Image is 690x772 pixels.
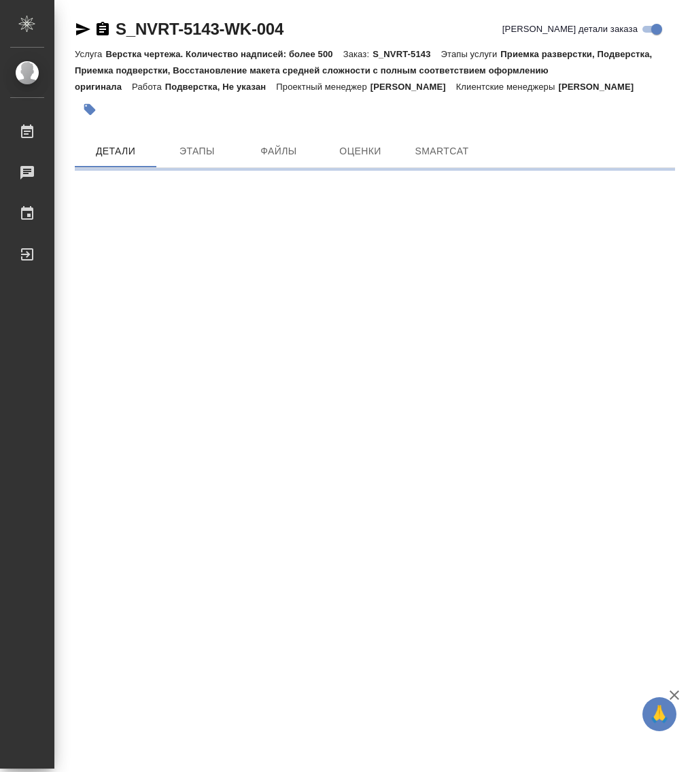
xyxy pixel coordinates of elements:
[246,143,311,160] span: Файлы
[165,82,277,92] p: Подверстка, Не указан
[502,22,638,36] span: [PERSON_NAME] детали заказа
[116,20,283,38] a: S_NVRT-5143-WK-004
[441,49,501,59] p: Этапы услуги
[409,143,475,160] span: SmartCat
[456,82,559,92] p: Клиентские менеджеры
[132,82,165,92] p: Работа
[75,49,105,59] p: Услуга
[83,143,148,160] span: Детали
[642,697,676,731] button: 🙏
[373,49,441,59] p: S_NVRT-5143
[75,21,91,37] button: Скопировать ссылку для ЯМессенджера
[343,49,373,59] p: Заказ:
[648,700,671,728] span: 🙏
[165,143,230,160] span: Этапы
[276,82,370,92] p: Проектный менеджер
[94,21,111,37] button: Скопировать ссылку
[558,82,644,92] p: [PERSON_NAME]
[75,49,652,92] p: Приемка разверстки, Подверстка, Приемка подверстки, Восстановление макета средней сложности с пол...
[370,82,456,92] p: [PERSON_NAME]
[75,95,105,124] button: Добавить тэг
[105,49,343,59] p: Верстка чертежа. Количество надписей: более 500
[328,143,393,160] span: Оценки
